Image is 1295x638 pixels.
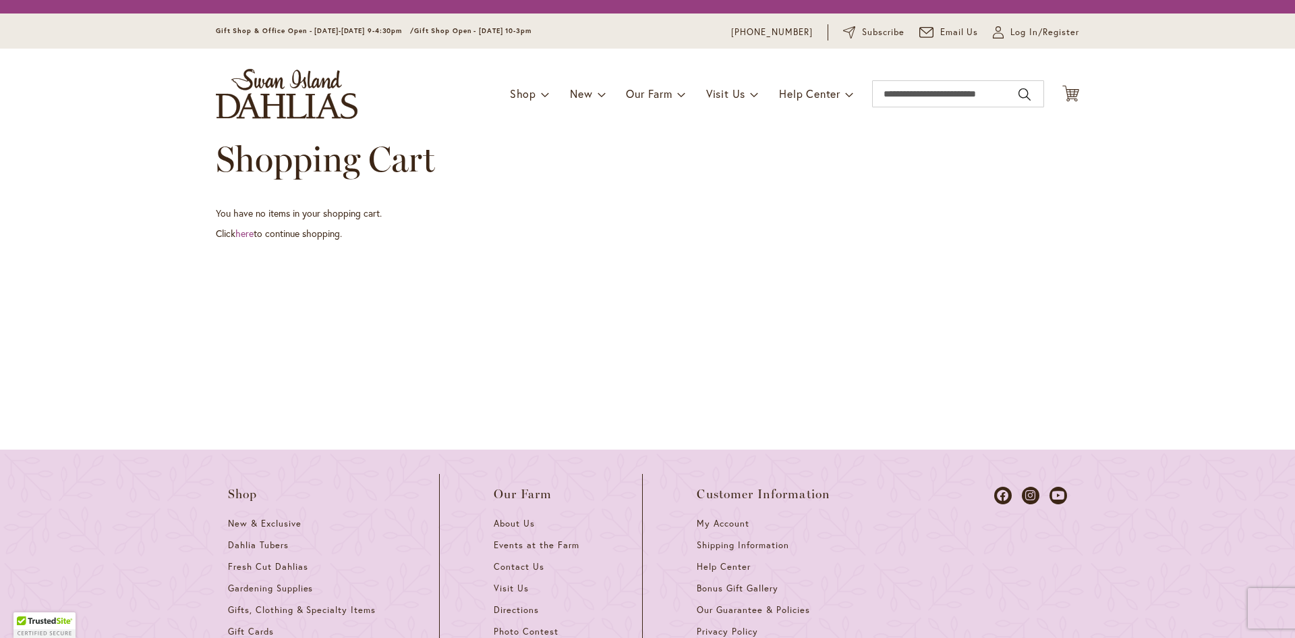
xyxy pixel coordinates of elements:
span: Visit Us [494,583,529,594]
span: My Account [697,518,749,529]
a: Email Us [919,26,979,39]
span: Contact Us [494,561,544,573]
a: Log In/Register [993,26,1079,39]
span: Gift Cards [228,626,274,637]
div: TrustedSite Certified [13,612,76,638]
span: Subscribe [862,26,904,39]
span: Shopping Cart [216,138,435,180]
span: Help Center [697,561,751,573]
span: Our Guarantee & Policies [697,604,809,616]
span: Our Farm [494,487,552,501]
span: Photo Contest [494,626,558,637]
span: Gift Shop Open - [DATE] 10-3pm [414,26,531,35]
span: Gifts, Clothing & Specialty Items [228,604,376,616]
span: Events at the Farm [494,539,579,551]
span: Help Center [779,86,840,101]
span: Log In/Register [1010,26,1079,39]
span: Shop [228,487,258,501]
p: You have no items in your shopping cart. [216,207,1079,220]
span: Privacy Policy [697,626,758,637]
span: New & Exclusive [228,518,301,529]
span: Customer Information [697,487,830,501]
span: Gardening Supplies [228,583,313,594]
span: Shop [510,86,536,101]
span: About Us [494,518,535,529]
span: Fresh Cut Dahlias [228,561,308,573]
a: here [235,227,254,240]
p: Click to continue shopping. [216,227,1079,240]
span: Directions [494,604,539,616]
a: Dahlias on Instagram [1022,487,1039,504]
span: Gift Shop & Office Open - [DATE]-[DATE] 9-4:30pm / [216,26,414,35]
a: Subscribe [843,26,904,39]
a: Dahlias on Facebook [994,487,1012,504]
span: Our Farm [626,86,672,101]
span: Shipping Information [697,539,788,551]
span: Email Us [940,26,979,39]
a: Dahlias on Youtube [1049,487,1067,504]
a: [PHONE_NUMBER] [731,26,813,39]
span: Bonus Gift Gallery [697,583,778,594]
span: Dahlia Tubers [228,539,289,551]
a: store logo [216,69,357,119]
button: Search [1018,84,1031,105]
span: Visit Us [706,86,745,101]
span: New [570,86,592,101]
